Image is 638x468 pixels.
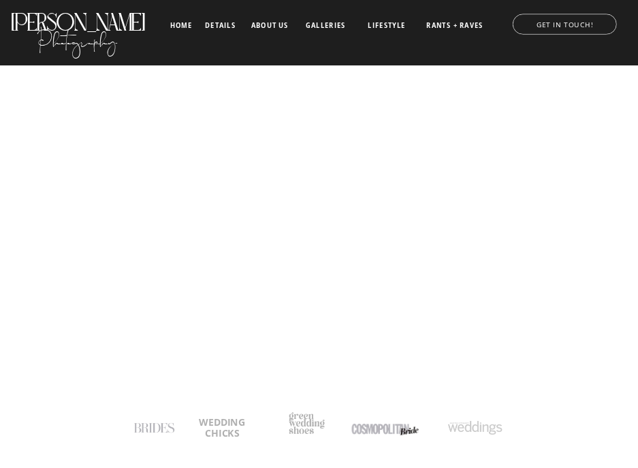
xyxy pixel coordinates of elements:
[426,22,485,30] a: RANTS + RAVES
[30,247,609,275] h3: TELLING YOUR LOVE STORY
[9,8,146,26] a: [PERSON_NAME]
[360,22,414,30] a: LIFESTYLE
[9,20,146,56] a: Photography
[248,22,292,30] a: about us
[502,18,627,29] a: GET IN TOUCH!
[169,302,470,313] h2: DOCUMENTARY-STYLE PHOTOGRAPHY WITH A TOUCH OF EDITORIAL FLAIR
[144,225,493,236] h1: Luxury Austin Wedding Photographer Capturing Real, Nostalgic Moments
[205,22,236,29] a: details
[199,416,245,439] b: WEDDING CHICKS
[304,22,348,30] a: galleries
[169,22,194,29] a: home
